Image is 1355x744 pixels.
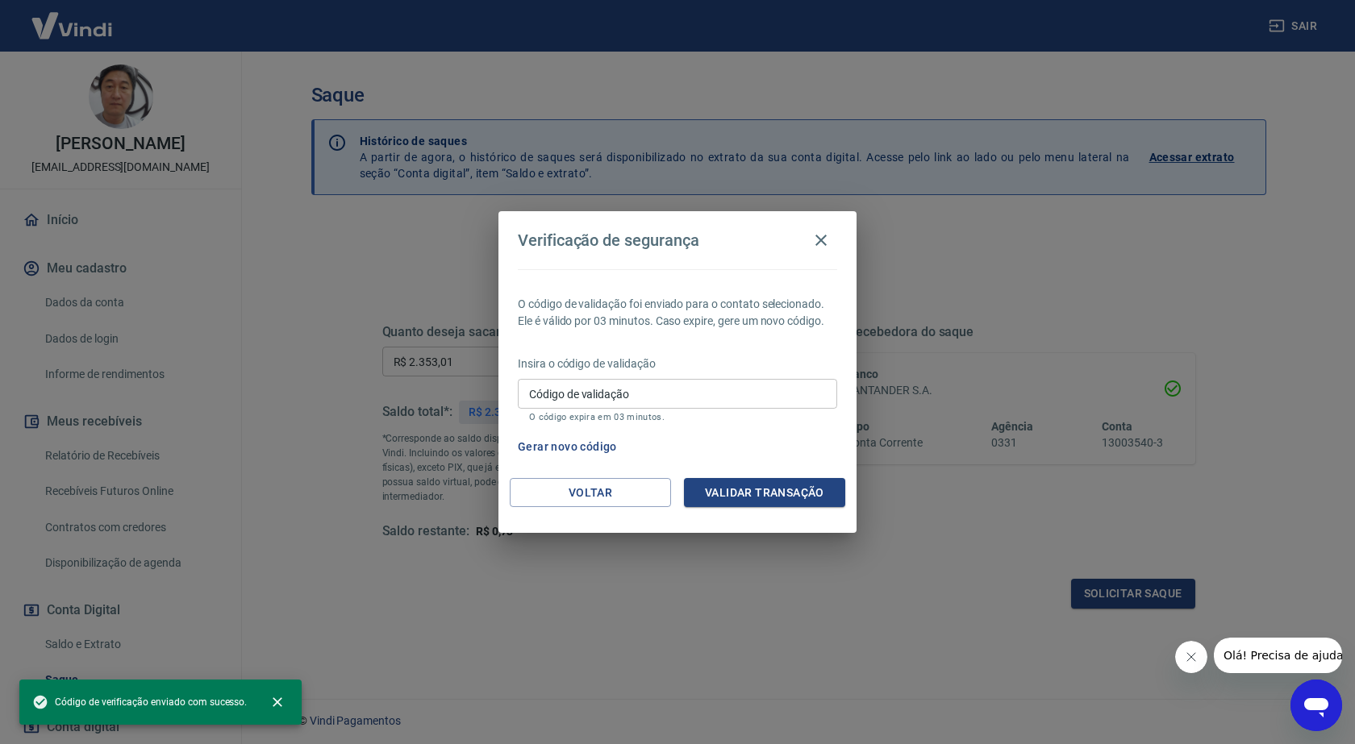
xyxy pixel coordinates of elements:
p: Insira o código de validação [518,355,837,372]
button: Voltar [510,478,671,508]
button: close [260,684,295,720]
iframe: Botão para abrir a janela de mensagens [1290,680,1342,731]
span: Olá! Precisa de ajuda? [10,11,135,24]
span: Código de verificação enviado com sucesso. [32,694,247,710]
p: O código de validação foi enviado para o contato selecionado. Ele é válido por 03 minutos. Caso e... [518,296,837,330]
p: O código expira em 03 minutos. [529,412,826,422]
iframe: Fechar mensagem [1175,641,1207,673]
h4: Verificação de segurança [518,231,699,250]
button: Validar transação [684,478,845,508]
button: Gerar novo código [511,432,623,462]
iframe: Mensagem da empresa [1214,638,1342,673]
